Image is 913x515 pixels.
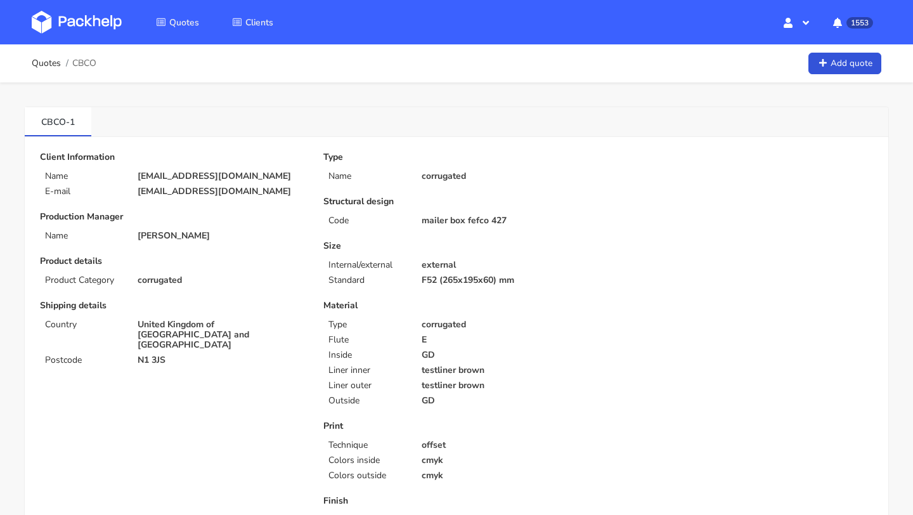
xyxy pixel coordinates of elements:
a: Quotes [141,11,214,34]
span: CBCO [72,58,96,68]
span: Quotes [169,16,199,29]
span: Clients [245,16,273,29]
p: GD [422,396,590,406]
p: Code [328,216,406,226]
nav: breadcrumb [32,51,96,76]
p: Name [45,231,122,241]
p: Material [323,301,589,311]
p: Country [45,320,122,330]
a: CBCO-1 [25,107,91,135]
p: Internal/external [328,260,406,270]
a: Add quote [808,53,881,75]
p: Technique [328,440,406,450]
p: Liner inner [328,365,406,375]
p: Inside [328,350,406,360]
p: Product details [40,256,306,266]
button: 1553 [823,11,881,34]
p: Colors outside [328,471,406,481]
p: F52 (265x195x60) mm [422,275,590,285]
p: Print [323,421,589,431]
p: testliner brown [422,381,590,391]
p: N1 3JS [138,355,306,365]
p: [EMAIL_ADDRESS][DOMAIN_NAME] [138,186,306,197]
p: [EMAIL_ADDRESS][DOMAIN_NAME] [138,171,306,181]
p: corrugated [422,171,590,181]
p: Structural design [323,197,589,207]
p: mailer box fefco 427 [422,216,590,226]
a: Clients [217,11,288,34]
p: testliner brown [422,365,590,375]
p: E-mail [45,186,122,197]
p: Production Manager [40,212,306,222]
p: E [422,335,590,345]
p: offset [422,440,590,450]
p: corrugated [422,320,590,330]
span: 1553 [846,17,873,29]
p: Flute [328,335,406,345]
p: cmyk [422,455,590,466]
p: Type [323,152,589,162]
p: Client Information [40,152,306,162]
p: corrugated [138,275,306,285]
p: Shipping details [40,301,306,311]
p: Liner outer [328,381,406,391]
p: Product Category [45,275,122,285]
p: Name [328,171,406,181]
img: Dashboard [32,11,122,34]
p: Colors inside [328,455,406,466]
p: Size [323,241,589,251]
a: Quotes [32,58,61,68]
p: Name [45,171,122,181]
p: cmyk [422,471,590,481]
p: United Kingdom of [GEOGRAPHIC_DATA] and [GEOGRAPHIC_DATA] [138,320,306,350]
p: Outside [328,396,406,406]
p: GD [422,350,590,360]
p: Standard [328,275,406,285]
p: Finish [323,496,589,506]
p: Type [328,320,406,330]
p: external [422,260,590,270]
p: Postcode [45,355,122,365]
p: [PERSON_NAME] [138,231,306,241]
